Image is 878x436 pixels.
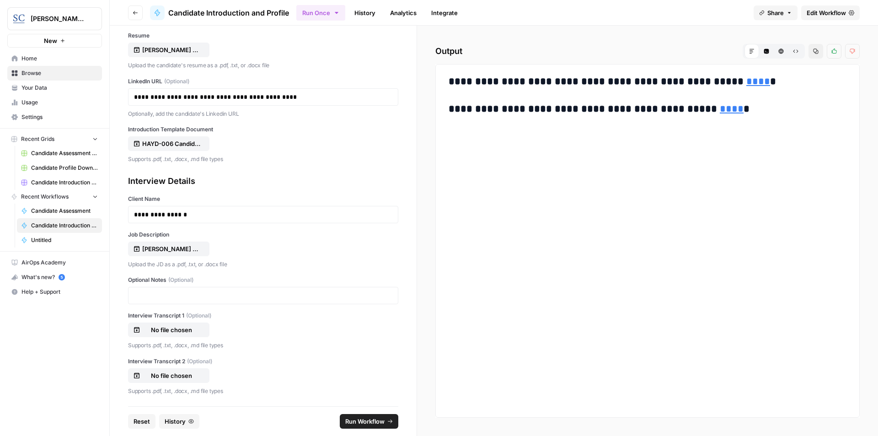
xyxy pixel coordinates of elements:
label: Introduction Template Document [128,125,398,134]
span: Run Workflow [345,417,385,426]
span: Candidate Assessment Download Sheet [31,149,98,157]
label: Client Name [128,195,398,203]
span: Home [21,54,98,63]
label: Resume [128,32,398,40]
p: HAYD-006 Candidate Introduction Template.docx [142,139,201,148]
span: [PERSON_NAME] [GEOGRAPHIC_DATA] [31,14,86,23]
span: Browse [21,69,98,77]
span: Settings [21,113,98,121]
span: (Optional) [168,276,193,284]
button: Share [754,5,798,20]
label: Interview Transcript 2 [128,357,398,366]
span: Candidate Assessment [31,207,98,215]
text: 5 [60,275,63,280]
p: No file chosen [142,325,201,334]
span: Share [767,8,784,17]
p: No file chosen [142,371,201,380]
a: Settings [7,110,102,124]
a: History [349,5,381,20]
button: Reset [128,414,155,429]
a: Candidate Introduction and Profile [150,5,289,20]
a: Your Data [7,81,102,95]
label: Optional Notes [128,276,398,284]
span: Candidate Profile Download Sheet [31,164,98,172]
button: Run Workflow [340,414,398,429]
button: Workspace: Stanton Chase Nashville [7,7,102,30]
a: Home [7,51,102,66]
a: Usage [7,95,102,110]
span: Help + Support [21,288,98,296]
p: Upload the JD as a .pdf, .txt, or .docx file [128,260,398,269]
span: Your Data [21,84,98,92]
label: Interview Transcript 1 [128,312,398,320]
a: Untitled [17,233,102,248]
p: Optionally, add the candidate's Linkedin URL [128,109,398,118]
span: Untitled [31,236,98,244]
span: Candidate Introduction Download Sheet [31,178,98,187]
span: Usage [21,98,98,107]
a: Candidate Introduction and Profile [17,218,102,233]
p: Upload the candidate's resume as a .pdf, .txt, or .docx file [128,61,398,70]
p: Supports .pdf, .txt, .docx, .md file types [128,341,398,350]
span: Recent Workflows [21,193,69,201]
button: What's new? 5 [7,270,102,285]
button: History [159,414,199,429]
span: History [165,417,186,426]
p: Supports .pdf, .txt, .docx, .md file types [128,155,398,164]
button: [PERSON_NAME] Exec. Director-Mission Critical Recruitment Profile.pdf [128,242,209,256]
button: Run Once [296,5,345,21]
span: Candidate Introduction and Profile [168,7,289,18]
a: Candidate Introduction Download Sheet [17,175,102,190]
p: [PERSON_NAME] Resume.pdf [142,45,201,54]
label: Job Description [128,231,398,239]
button: No file chosen [128,368,209,383]
span: Edit Workflow [807,8,846,17]
button: Help + Support [7,285,102,299]
a: 5 [59,274,65,280]
button: [PERSON_NAME] Resume.pdf [128,43,209,57]
span: (Optional) [186,312,211,320]
p: Supports .pdf, .txt, .docx, .md file types [128,387,398,396]
a: Candidate Assessment [17,204,102,218]
span: [URL][DOMAIN_NAME] [555,59,708,75]
a: Integrate [426,5,463,20]
button: New [7,34,102,48]
button: Recent Grids [7,132,102,146]
button: Recent Workflows [7,190,102,204]
span: Candidate Introduction and Profile [31,221,98,230]
a: AirOps Academy [7,255,102,270]
h2: Output [435,44,860,59]
button: No file chosen [128,323,209,337]
a: Candidate Assessment Download Sheet [17,146,102,161]
div: What's new? [8,270,102,284]
div: Interview Details [128,175,398,188]
a: Analytics [385,5,422,20]
span: (Optional) [164,77,189,86]
span: Reset [134,417,150,426]
span: Recent Grids [21,135,54,143]
span: AirOps Academy [21,258,98,267]
button: HAYD-006 Candidate Introduction Template.docx [128,136,209,151]
span: New [44,36,57,45]
p: [PERSON_NAME] Exec. Director-Mission Critical Recruitment Profile.pdf [142,244,201,253]
a: Edit Workflow [801,5,860,20]
img: Stanton Chase Nashville Logo [11,11,27,27]
a: Browse [7,66,102,81]
a: Candidate Profile Download Sheet [17,161,102,175]
span: (Optional) [187,357,212,366]
label: LinkedIn URL [128,77,398,86]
